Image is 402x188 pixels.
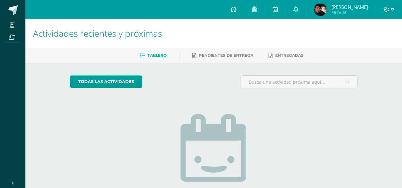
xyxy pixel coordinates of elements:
a: Pendientes de entrega [192,50,253,61]
span: Mi Perfil [331,10,368,15]
a: Tablero [140,50,167,61]
span: Tablero [147,53,167,58]
img: 7d90ce9fecc05e4bf0bae787e936f821.png [314,3,327,16]
span: Actividades recientes y próximas [33,27,162,39]
a: todas las Actividades [70,75,142,88]
a: Entregadas [269,50,303,61]
span: [PERSON_NAME] [331,4,368,10]
input: Busca una actividad próxima aquí... [241,76,357,88]
span: Pendientes de entrega [199,53,253,58]
span: Entregadas [275,53,303,58]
